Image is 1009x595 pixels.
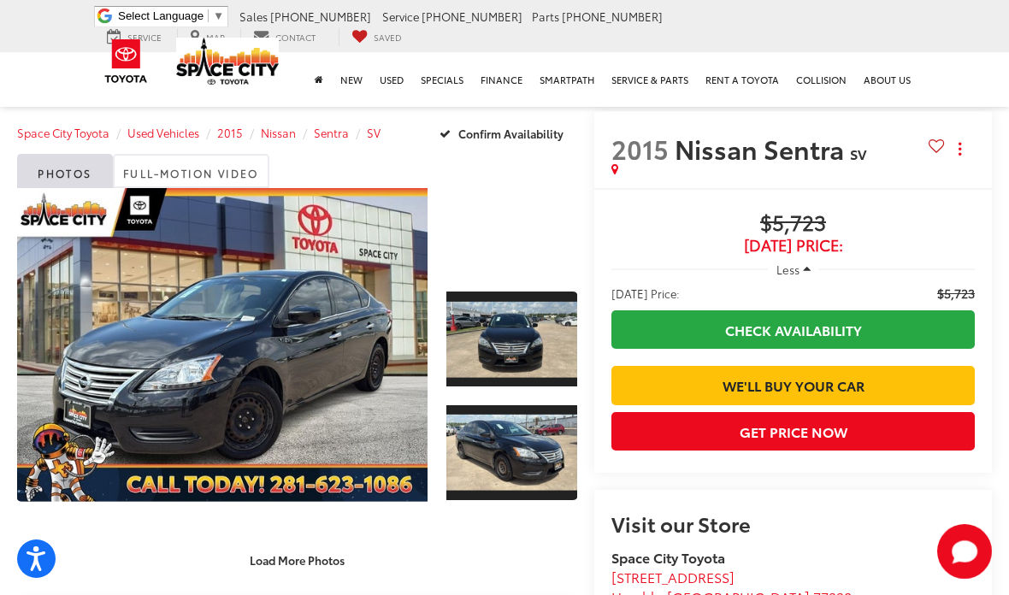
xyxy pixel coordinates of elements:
[94,28,174,46] a: Service
[17,188,428,502] a: Expand Photo 0
[446,404,577,502] a: Expand Photo 2
[611,211,975,237] span: $5,723
[945,133,975,163] button: Actions
[213,9,224,22] span: ▼
[239,9,268,24] span: Sales
[445,302,578,377] img: 2015 Nissan Sentra SV
[611,130,669,167] span: 2015
[314,125,349,140] a: Sentra
[176,38,279,85] img: Space City Toyota
[374,31,402,44] span: Saved
[17,154,113,188] a: Photos
[208,9,209,22] span: ​
[937,285,975,302] span: $5,723
[412,52,472,107] a: Specials
[611,366,975,404] a: We'll Buy Your Car
[937,524,992,579] svg: Start Chat
[445,415,578,490] img: 2015 Nissan Sentra SV
[367,125,381,140] a: SV
[850,144,867,163] span: SV
[776,262,800,277] span: Less
[17,125,109,140] a: Space City Toyota
[217,125,243,140] a: 2015
[339,28,415,46] a: My Saved Vehicles
[13,188,431,502] img: 2015 Nissan Sentra SV
[371,52,412,107] a: Used
[768,254,819,285] button: Less
[697,52,788,107] a: Rent a Toyota
[118,9,224,22] a: Select Language​
[382,9,419,24] span: Service
[675,130,850,167] span: Nissan Sentra
[611,567,735,586] span: [STREET_ADDRESS]
[788,52,855,107] a: Collision
[127,125,199,140] a: Used Vehicles
[332,52,371,107] a: New
[562,9,663,24] span: [PHONE_NUMBER]
[611,310,975,349] a: Check Availability
[270,9,371,24] span: [PHONE_NUMBER]
[306,52,332,107] a: Home
[238,545,357,575] button: Load More Photos
[611,285,680,302] span: [DATE] Price:
[261,125,296,140] a: Nissan
[113,154,269,188] a: Full-Motion Video
[240,28,328,46] a: Contact
[472,52,531,107] a: Finance
[603,52,697,107] a: Service & Parts
[959,142,961,156] span: dropdown dots
[94,33,158,89] img: Toyota
[422,9,522,24] span: [PHONE_NUMBER]
[430,118,578,148] button: Confirm Availability
[206,31,225,44] span: Map
[611,237,975,254] span: [DATE] Price:
[611,547,725,567] strong: Space City Toyota
[937,524,992,579] button: Toggle Chat Window
[611,512,975,534] h2: Visit our Store
[611,412,975,451] button: Get Price Now
[275,31,316,44] span: Contact
[446,290,577,388] a: Expand Photo 1
[531,52,603,107] a: SmartPath
[177,28,238,46] a: Map
[532,9,559,24] span: Parts
[458,126,564,141] span: Confirm Availability
[127,31,162,44] span: Service
[118,9,204,22] span: Select Language
[855,52,919,107] a: About Us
